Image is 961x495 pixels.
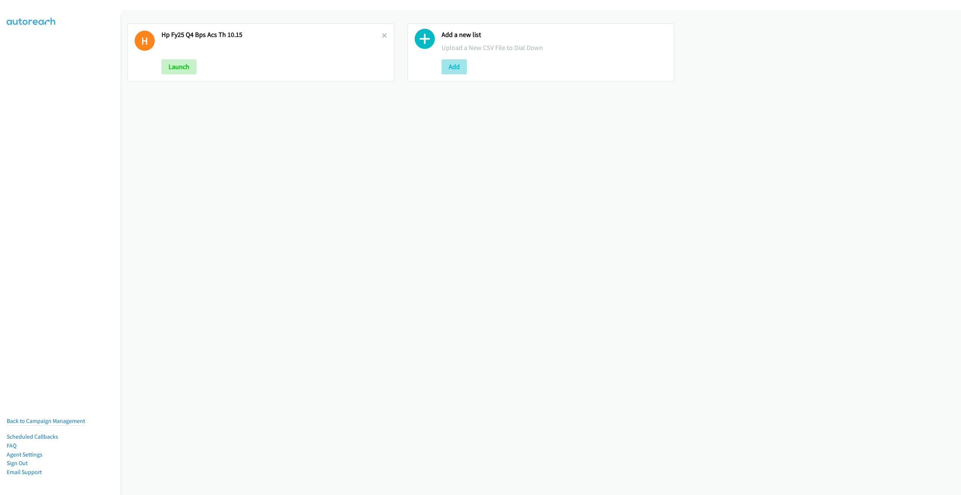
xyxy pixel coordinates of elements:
a: Email Support [7,468,42,476]
a: Back to Campaign Management [7,417,85,424]
button: Add [442,59,467,74]
h2: Hp Fy25 Q4 Bps Acs Th 10.15 [161,31,382,39]
button: Launch [161,59,197,74]
a: FAQ [7,442,16,449]
a: Sign Out [7,460,28,467]
a: Scheduled Callbacks [7,433,58,440]
h2: Add a new list [442,31,667,39]
h1: H [135,31,155,51]
p: Upload a New CSV File to Dial Down [442,43,667,53]
a: Agent Settings [7,451,43,458]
